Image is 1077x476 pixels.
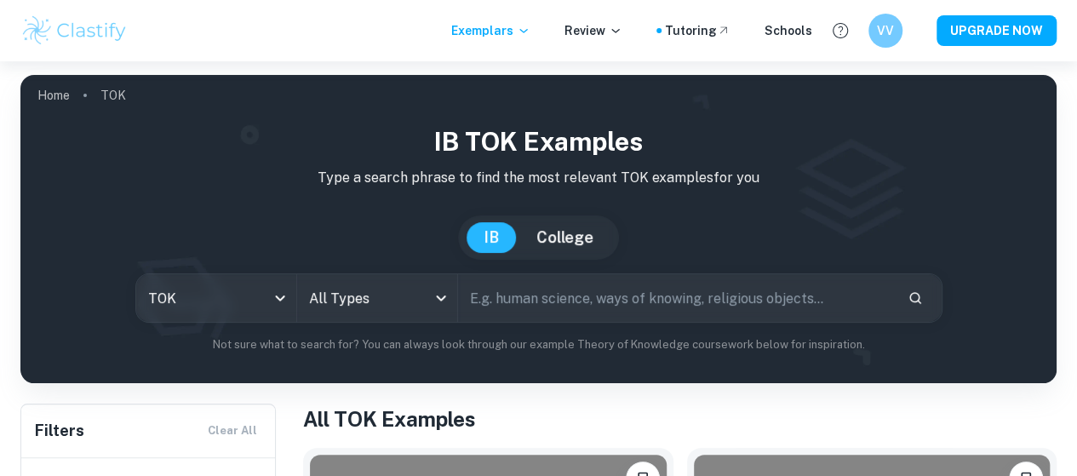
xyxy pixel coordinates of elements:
div: TOK [136,274,296,322]
a: Schools [765,21,812,40]
a: Home [37,83,70,107]
p: Exemplars [451,21,530,40]
div: All Types [297,274,457,322]
button: Help and Feedback [826,16,855,45]
input: E.g. human science, ways of knowing, religious objects... [458,274,894,322]
a: Tutoring [665,21,730,40]
button: VV [868,14,902,48]
p: TOK [100,86,126,105]
button: IB [467,222,516,253]
button: Search [901,284,930,313]
button: UPGRADE NOW [937,15,1057,46]
img: profile cover [20,75,1057,383]
img: Clastify logo [20,14,129,48]
h1: All TOK Examples [303,404,1057,434]
h1: IB TOK examples [34,123,1043,161]
p: Not sure what to search for? You can always look through our example Theory of Knowledge coursewo... [34,336,1043,353]
button: College [519,222,610,253]
h6: VV [876,21,896,40]
h6: Filters [35,419,84,443]
p: Type a search phrase to find the most relevant TOK examples for you [34,168,1043,188]
p: Review [564,21,622,40]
